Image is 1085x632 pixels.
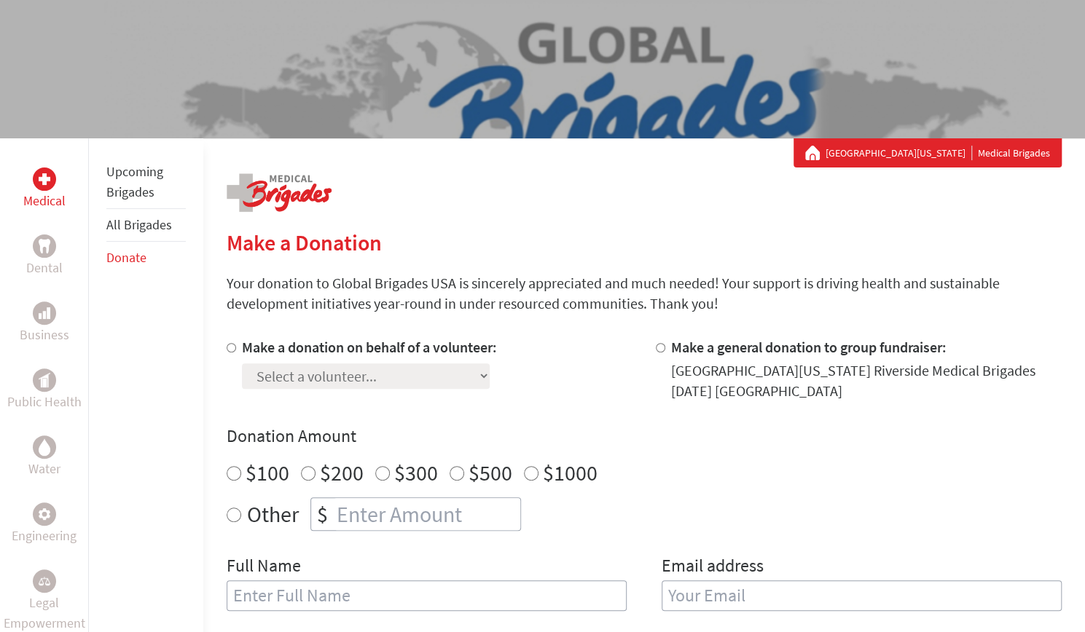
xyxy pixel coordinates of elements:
[469,459,512,486] label: $500
[311,498,334,530] div: $
[33,569,56,593] div: Legal Empowerment
[33,234,56,258] div: Dental
[23,191,66,211] p: Medical
[247,497,299,531] label: Other
[39,239,50,253] img: Dental
[39,508,50,520] img: Engineering
[39,307,50,319] img: Business
[334,498,520,530] input: Enter Amount
[246,459,289,486] label: $100
[26,234,63,278] a: DentalDental
[394,459,438,486] label: $300
[33,368,56,392] div: Public Health
[320,459,364,486] label: $200
[227,229,1062,256] h2: Make a Donation
[106,216,172,233] a: All Brigades
[106,209,186,242] li: All Brigades
[662,580,1062,611] input: Your Email
[106,249,146,266] a: Donate
[33,167,56,191] div: Medical
[227,273,1062,314] p: Your donation to Global Brigades USA is sincerely appreciated and much needed! Your support is dr...
[106,242,186,274] li: Donate
[671,360,1062,401] div: [GEOGRAPHIC_DATA][US_STATE] Riverside Medical Brigades [DATE] [GEOGRAPHIC_DATA]
[826,146,972,160] a: [GEOGRAPHIC_DATA][US_STATE]
[106,156,186,209] li: Upcoming Brigades
[39,373,50,387] img: Public Health
[7,368,82,412] a: Public HealthPublic Health
[662,554,764,580] label: Email address
[543,459,598,486] label: $1000
[7,392,82,412] p: Public Health
[805,146,1050,160] div: Medical Brigades
[23,167,66,211] a: MedicalMedical
[33,502,56,526] div: Engineering
[227,173,332,212] img: logo-medical.png
[20,325,69,345] p: Business
[39,438,50,455] img: Water
[33,435,56,459] div: Water
[227,554,301,580] label: Full Name
[671,338,947,356] label: Make a general donation to group fundraiser:
[33,301,56,325] div: Business
[242,338,497,356] label: Make a donation on behalf of a volunteer:
[227,424,1062,448] h4: Donation Amount
[227,580,627,611] input: Enter Full Name
[20,301,69,345] a: BusinessBusiness
[28,435,60,479] a: WaterWater
[39,577,50,585] img: Legal Empowerment
[28,459,60,479] p: Water
[106,163,163,200] a: Upcoming Brigades
[26,258,63,278] p: Dental
[12,502,77,546] a: EngineeringEngineering
[12,526,77,546] p: Engineering
[39,173,50,185] img: Medical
